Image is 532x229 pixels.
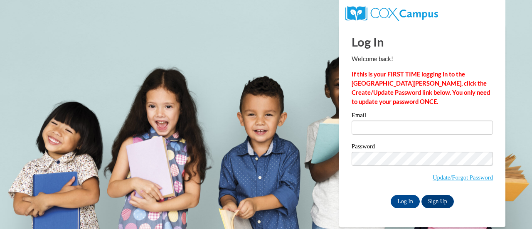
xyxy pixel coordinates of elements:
a: Update/Forgot Password [433,174,493,181]
label: Email [352,112,493,121]
img: COX Campus [345,6,438,21]
h1: Log In [352,33,493,50]
a: COX Campus [345,10,438,17]
p: Welcome back! [352,54,493,64]
label: Password [352,143,493,152]
a: Sign Up [421,195,454,208]
strong: If this is your FIRST TIME logging in to the [GEOGRAPHIC_DATA][PERSON_NAME], click the Create/Upd... [352,71,490,105]
input: Log In [391,195,420,208]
